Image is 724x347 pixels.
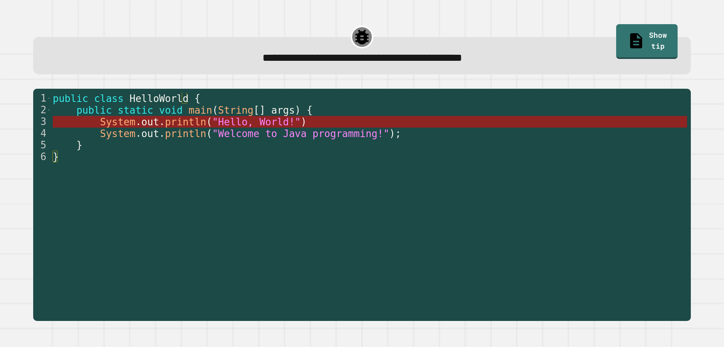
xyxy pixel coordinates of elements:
[159,105,183,116] span: void
[165,128,206,139] span: println
[33,116,51,128] div: 3
[212,128,389,139] span: "Welcome to Java programming!"
[53,93,88,104] span: public
[616,24,678,59] a: Show tip
[212,116,301,128] span: "Hello, World!"
[33,93,51,104] div: 1
[47,93,51,104] span: Toggle code folding, rows 1 through 6
[94,93,123,104] span: class
[141,128,159,139] span: out
[141,116,159,128] span: out
[118,105,153,116] span: static
[33,139,51,151] div: 5
[33,104,51,116] div: 2
[33,151,51,163] div: 6
[129,93,189,104] span: HelloWorld
[165,116,206,128] span: println
[218,105,253,116] span: String
[100,116,135,128] span: System
[33,128,51,139] div: 4
[271,105,295,116] span: args
[47,104,51,116] span: Toggle code folding, rows 2 through 5
[100,128,135,139] span: System
[189,105,212,116] span: main
[76,105,112,116] span: public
